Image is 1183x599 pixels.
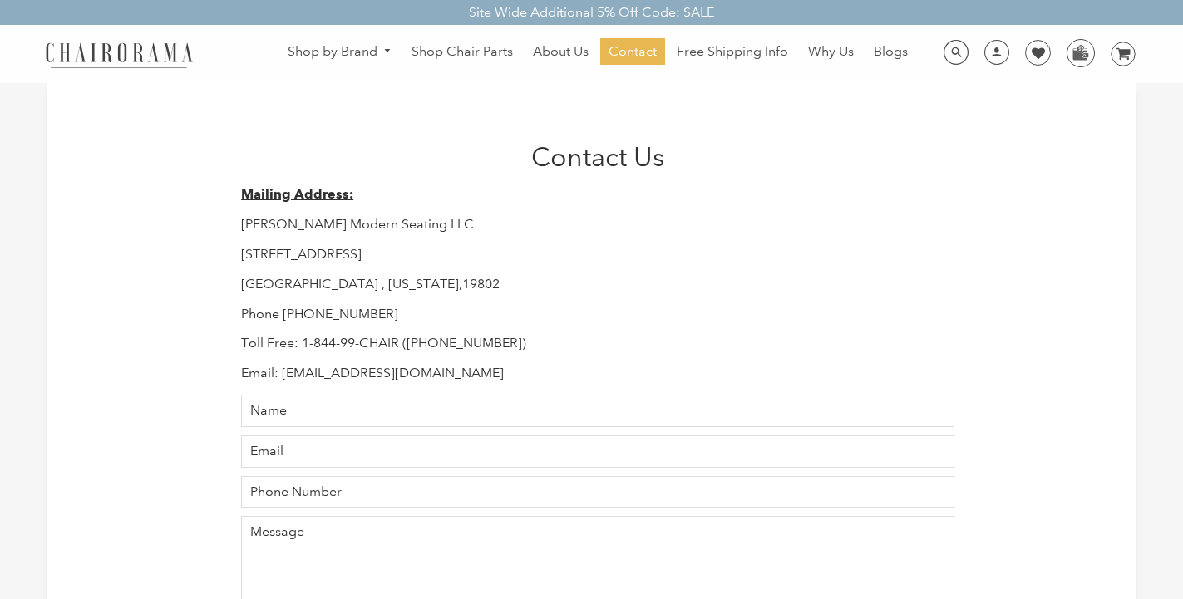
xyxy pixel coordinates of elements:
a: Blogs [865,38,916,65]
img: chairorama [36,40,202,69]
span: Free Shipping Info [677,43,788,61]
p: Toll Free: 1-844-99-CHAIR ([PHONE_NUMBER]) [241,335,954,352]
p: [GEOGRAPHIC_DATA] , [US_STATE],19802 [241,276,954,293]
span: Shop Chair Parts [412,43,513,61]
nav: DesktopNavigation [273,38,923,69]
span: Blogs [874,43,908,61]
h1: Contact Us [241,141,954,173]
input: Email [241,435,954,468]
p: Email: [EMAIL_ADDRESS][DOMAIN_NAME] [241,365,954,382]
img: WhatsApp_Image_2024-07-12_at_16.23.01.webp [1067,40,1093,65]
a: Contact [600,38,665,65]
a: Free Shipping Info [668,38,796,65]
a: Shop Chair Parts [403,38,521,65]
p: [PERSON_NAME] Modern Seating LLC [241,216,954,233]
strong: Mailing Address: [241,186,353,202]
p: Phone [PHONE_NUMBER] [241,306,954,323]
a: Why Us [800,38,862,65]
a: Shop by Brand [279,39,401,65]
a: About Us [525,38,597,65]
span: Contact [609,43,657,61]
input: Phone Number [241,476,954,508]
p: [STREET_ADDRESS] [241,246,954,263]
input: Name [241,395,954,427]
span: About Us [533,43,589,61]
span: Why Us [808,43,854,61]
